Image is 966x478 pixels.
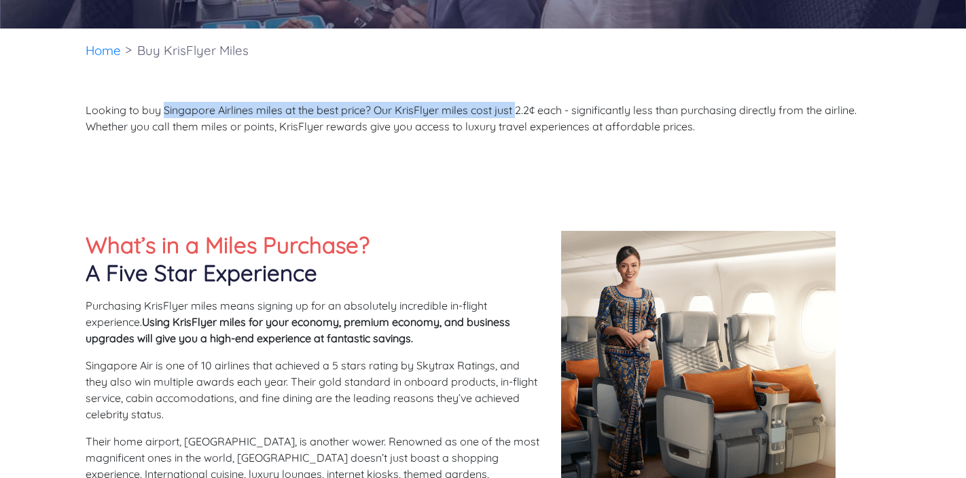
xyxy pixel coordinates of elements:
[130,29,255,73] li: Buy KrisFlyer Miles
[86,315,510,345] b: Using KrisFlyer miles for your economy, premium economy, and business upgrades will give you a hi...
[86,231,541,287] h2: What’s in a Miles Purchase?
[86,259,317,287] span: A Five Star Experience
[86,102,880,134] p: Looking to buy Singapore Airlines miles at the best price? Our KrisFlyer miles cost just 2.2¢ eac...
[86,357,541,422] p: Singapore Air is one of 10 airlines that achieved a 5 stars rating by Skytrax Ratings, and they a...
[86,42,121,58] a: Home
[86,297,541,346] p: Purchasing KrisFlyer miles means signing up for an absolutely incredible in-flight experience.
